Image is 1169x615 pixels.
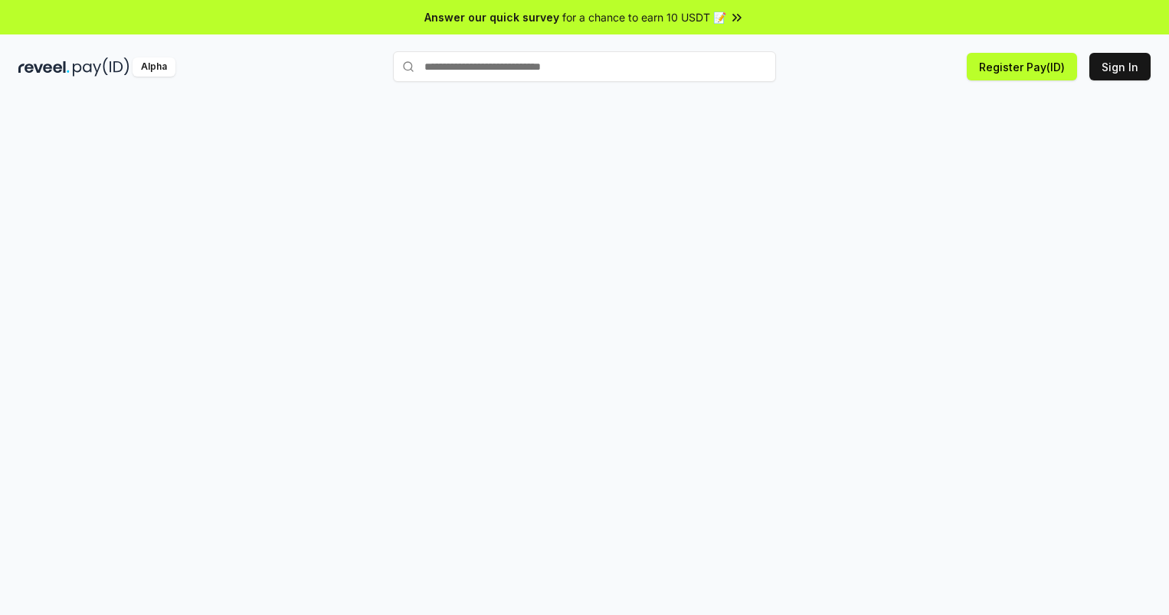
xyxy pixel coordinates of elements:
[562,9,726,25] span: for a chance to earn 10 USDT 📝
[1089,53,1151,80] button: Sign In
[967,53,1077,80] button: Register Pay(ID)
[424,9,559,25] span: Answer our quick survey
[133,57,175,77] div: Alpha
[73,57,129,77] img: pay_id
[18,57,70,77] img: reveel_dark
